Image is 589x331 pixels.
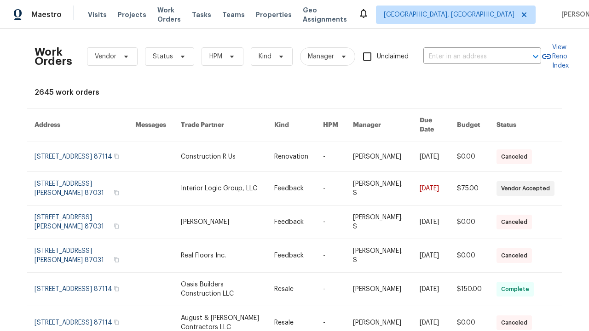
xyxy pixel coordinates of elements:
[27,108,128,142] th: Address
[112,318,121,326] button: Copy Address
[267,108,316,142] th: Kind
[346,108,412,142] th: Manager
[173,205,267,239] td: [PERSON_NAME]
[112,285,121,293] button: Copy Address
[412,108,450,142] th: Due Date
[112,152,121,160] button: Copy Address
[316,142,346,172] td: -
[346,239,412,273] td: [PERSON_NAME]. S
[35,88,554,97] div: 2645 work orders
[267,205,316,239] td: Feedback
[529,50,542,63] button: Open
[346,273,412,306] td: [PERSON_NAME]
[316,205,346,239] td: -
[153,52,173,61] span: Status
[173,172,267,205] td: Interior Logic Group, LLC
[157,6,181,24] span: Work Orders
[489,108,562,142] th: Status
[31,10,62,19] span: Maestro
[222,10,245,19] span: Teams
[173,142,267,172] td: Construction R Us
[35,47,72,66] h2: Work Orders
[267,239,316,273] td: Feedback
[316,239,346,273] td: -
[423,50,515,64] input: Enter in an address
[316,172,346,205] td: -
[256,10,292,19] span: Properties
[88,10,107,19] span: Visits
[303,6,347,24] span: Geo Assignments
[95,52,116,61] span: Vendor
[173,108,267,142] th: Trade Partner
[209,52,222,61] span: HPM
[346,172,412,205] td: [PERSON_NAME]. S
[173,273,267,306] td: Oasis Builders Construction LLC
[267,172,316,205] td: Feedback
[118,10,146,19] span: Projects
[308,52,334,61] span: Manager
[192,11,211,18] span: Tasks
[316,273,346,306] td: -
[541,43,569,70] a: View Reno Index
[173,239,267,273] td: Real Floors Inc.
[112,256,121,264] button: Copy Address
[377,52,409,62] span: Unclaimed
[112,188,121,197] button: Copy Address
[267,273,316,306] td: Resale
[450,108,489,142] th: Budget
[384,10,514,19] span: [GEOGRAPHIC_DATA], [GEOGRAPHIC_DATA]
[346,205,412,239] td: [PERSON_NAME]. S
[267,142,316,172] td: Renovation
[316,108,346,142] th: HPM
[112,222,121,230] button: Copy Address
[128,108,173,142] th: Messages
[259,52,271,61] span: Kind
[346,142,412,172] td: [PERSON_NAME]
